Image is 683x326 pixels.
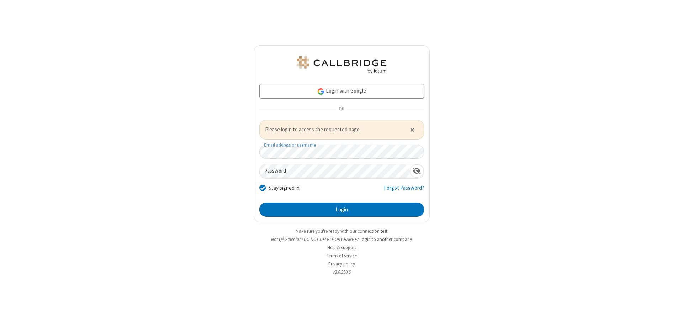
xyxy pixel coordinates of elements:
[259,84,424,98] a: Login with Google
[254,236,430,243] li: Not QA Selenium DO NOT DELETE OR CHANGE?
[336,104,347,114] span: OR
[384,184,424,198] a: Forgot Password?
[328,261,355,267] a: Privacy policy
[360,236,412,243] button: Login to another company
[295,56,388,73] img: QA Selenium DO NOT DELETE OR CHANGE
[260,164,410,178] input: Password
[259,145,424,159] input: Email address or username
[406,124,418,135] button: Close alert
[296,228,387,234] a: Make sure you're ready with our connection test
[254,269,430,275] li: v2.6.350.6
[327,244,356,251] a: Help & support
[327,253,357,259] a: Terms of service
[410,164,424,178] div: Show password
[269,184,300,192] label: Stay signed in
[265,126,401,134] span: Please login to access the requested page.
[317,88,325,95] img: google-icon.png
[259,203,424,217] button: Login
